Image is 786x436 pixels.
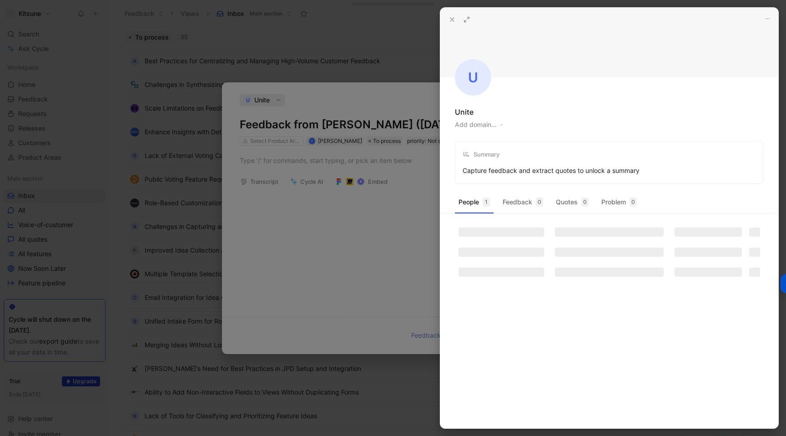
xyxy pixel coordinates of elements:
div: U [455,59,491,96]
div: 1 [483,198,490,207]
div: 0 [536,198,543,207]
button: Feedback [499,195,547,209]
div: 0 [581,198,589,207]
button: Add domain… [455,119,496,130]
div: Unite [455,106,474,117]
div: 0 [630,198,637,207]
button: Problem [598,195,640,209]
div: Summary [463,149,499,160]
button: Quotes [552,195,592,209]
div: Capture feedback and extract quotes to unlock a summary [463,165,640,176]
button: People [455,195,494,209]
